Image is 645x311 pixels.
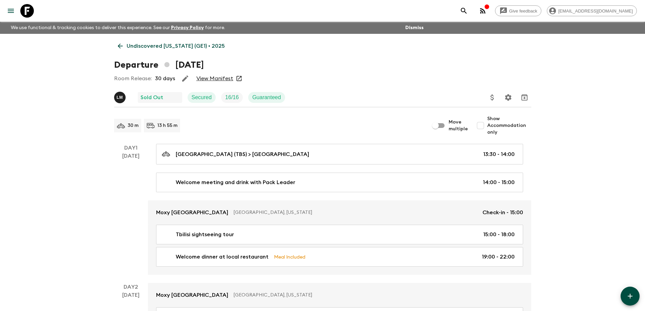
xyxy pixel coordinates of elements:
button: search adventures [457,4,471,18]
div: [DATE] [122,152,139,275]
div: Trip Fill [221,92,243,103]
a: Undiscovered [US_STATE] (GE1) • 2025 [114,39,229,53]
p: L M [116,95,123,100]
p: Moxy [GEOGRAPHIC_DATA] [156,291,228,299]
a: Moxy [GEOGRAPHIC_DATA][GEOGRAPHIC_DATA], [US_STATE]Check-in - 15:00 [148,200,531,225]
p: 15:00 - 18:00 [483,230,515,239]
span: Move multiple [449,119,468,132]
span: Luka Mamniashvili [114,94,127,99]
p: [GEOGRAPHIC_DATA], [US_STATE] [234,209,477,216]
p: We use functional & tracking cookies to deliver this experience. See our for more. [8,22,228,34]
p: [GEOGRAPHIC_DATA], [US_STATE] [234,292,518,298]
p: Sold Out [141,93,163,102]
a: Welcome meeting and drink with Pack Leader14:00 - 15:00 [156,173,523,192]
p: 16 / 16 [225,93,239,102]
a: Tbilisi sightseeing tour15:00 - 18:00 [156,225,523,244]
button: Settings [501,91,515,104]
a: Moxy [GEOGRAPHIC_DATA][GEOGRAPHIC_DATA], [US_STATE] [148,283,531,307]
p: Moxy [GEOGRAPHIC_DATA] [156,208,228,217]
p: Day 1 [114,144,148,152]
span: Show Accommodation only [487,115,531,136]
p: [GEOGRAPHIC_DATA] (TBS) > [GEOGRAPHIC_DATA] [176,150,309,158]
a: View Manifest [196,75,233,82]
div: [EMAIL_ADDRESS][DOMAIN_NAME] [547,5,637,16]
p: 13 h 55 m [157,122,177,129]
a: [GEOGRAPHIC_DATA] (TBS) > [GEOGRAPHIC_DATA]13:30 - 14:00 [156,144,523,164]
p: Day 2 [114,283,148,291]
span: [EMAIL_ADDRESS][DOMAIN_NAME] [555,8,637,14]
p: 19:00 - 22:00 [482,253,515,261]
button: LM [114,92,127,103]
p: 30 days [155,74,175,83]
p: Room Release: [114,74,152,83]
h1: Departure [DATE] [114,58,204,72]
p: Welcome dinner at local restaurant [176,253,268,261]
p: 30 m [128,122,138,129]
p: Meal Included [274,253,305,261]
span: Give feedback [506,8,541,14]
button: Archive (Completed, Cancelled or Unsynced Departures only) [518,91,531,104]
a: Welcome dinner at local restaurantMeal Included19:00 - 22:00 [156,247,523,267]
a: Privacy Policy [171,25,204,30]
button: menu [4,4,18,18]
div: Secured [188,92,216,103]
p: Secured [192,93,212,102]
button: Update Price, Early Bird Discount and Costs [486,91,499,104]
p: Tbilisi sightseeing tour [176,230,234,239]
p: Guaranteed [252,93,281,102]
p: 14:00 - 15:00 [483,178,515,186]
p: Check-in - 15:00 [482,208,523,217]
p: Undiscovered [US_STATE] (GE1) • 2025 [127,42,225,50]
a: Give feedback [495,5,541,16]
p: 13:30 - 14:00 [483,150,515,158]
button: Dismiss [404,23,425,32]
p: Welcome meeting and drink with Pack Leader [176,178,295,186]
